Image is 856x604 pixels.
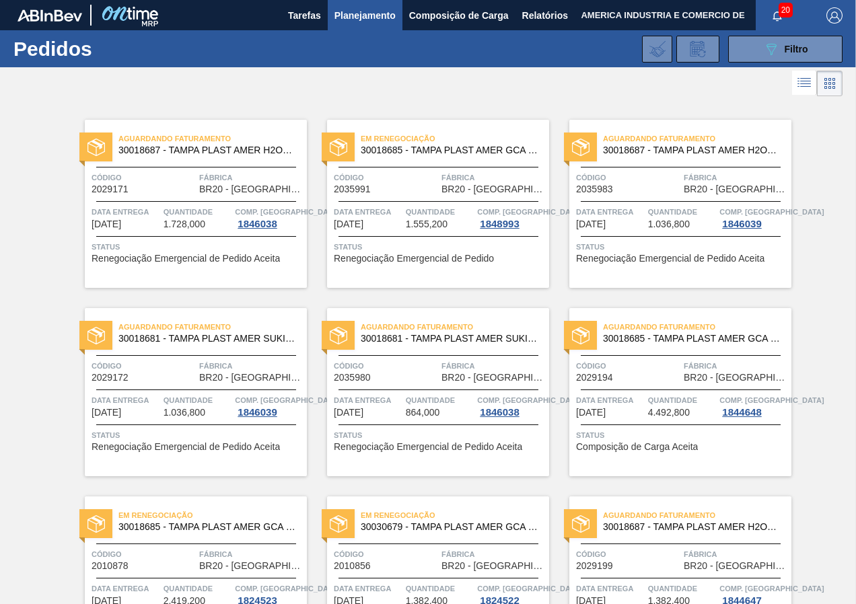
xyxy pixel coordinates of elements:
[477,582,581,595] span: Comp. Carga
[334,393,402,407] span: Data entrega
[406,408,440,418] span: 864,000
[361,132,549,145] span: Em renegociação
[409,7,509,24] span: Composição de Carga
[92,408,121,418] span: 01/10/2025
[576,254,764,264] span: Renegociação Emergencial de Pedido Aceita
[785,44,808,54] span: Filtro
[164,582,232,595] span: Quantidade
[576,408,606,418] span: 09/10/2025
[779,3,793,17] span: 20
[406,582,474,595] span: Quantidade
[92,205,160,219] span: Data entrega
[92,240,304,254] span: Status
[576,205,645,219] span: Data entrega
[642,36,672,63] div: Importar Negociações dos Pedidos
[235,407,279,418] div: 1846039
[92,359,196,373] span: Código
[719,582,824,595] span: Comp. Carga
[235,205,304,229] a: Comp. [GEOGRAPHIC_DATA]1846038
[118,132,307,145] span: Aguardando Faturamento
[13,41,199,56] h1: Pedidos
[676,36,719,63] div: Solicitação de Revisão de Pedidos
[334,428,546,442] span: Status
[164,408,205,418] span: 1.036,800
[441,548,546,561] span: Fábrica
[684,171,788,184] span: Fábrica
[477,205,546,229] a: Comp. [GEOGRAPHIC_DATA]1848993
[92,582,160,595] span: Data entrega
[65,308,307,476] a: statusAguardando Faturamento30018681 - TAMPA PLAST AMER SUKITA S/LINERCódigo2029172FábricaBR20 - ...
[164,219,205,229] span: 1.728,000
[330,139,347,156] img: status
[334,359,438,373] span: Código
[719,219,764,229] div: 1846039
[406,393,474,407] span: Quantidade
[361,334,538,344] span: 30018681 - TAMPA PLAST AMER SUKITA S/LINER
[576,373,613,383] span: 2029194
[719,407,764,418] div: 1844648
[164,393,232,407] span: Quantidade
[334,184,371,194] span: 2035991
[441,561,546,571] span: BR20 - Sapucaia
[92,219,121,229] span: 01/10/2025
[684,561,788,571] span: BR20 - Sapucaia
[576,359,680,373] span: Código
[576,561,613,571] span: 2029199
[334,240,546,254] span: Status
[235,219,279,229] div: 1846038
[330,515,347,533] img: status
[648,393,717,407] span: Quantidade
[92,184,129,194] span: 2029171
[576,442,698,452] span: Composição de Carga Aceita
[817,71,843,96] div: Visão em Cards
[65,120,307,288] a: statusAguardando Faturamento30018687 - TAMPA PLAST AMER H2OH LIMAO S/LINERCódigo2029171FábricaBR2...
[576,240,788,254] span: Status
[334,442,522,452] span: Renegociação Emergencial de Pedido Aceita
[406,219,448,229] span: 1.555,200
[441,184,546,194] span: BR20 - Sapucaia
[522,7,568,24] span: Relatórios
[719,393,788,418] a: Comp. [GEOGRAPHIC_DATA]1844648
[92,561,129,571] span: 2010878
[603,334,781,344] span: 30018685 - TAMPA PLAST AMER GCA S/LINER
[235,393,339,407] span: Comp. Carga
[576,548,680,561] span: Código
[235,582,339,595] span: Comp. Carga
[92,428,304,442] span: Status
[334,219,363,229] span: 01/10/2025
[334,373,371,383] span: 2035980
[648,582,717,595] span: Quantidade
[648,219,690,229] span: 1.036,800
[87,327,105,344] img: status
[728,36,843,63] button: Filtro
[92,254,280,264] span: Renegociação Emergencial de Pedido Aceita
[441,359,546,373] span: Fábrica
[477,393,546,418] a: Comp. [GEOGRAPHIC_DATA]1846038
[477,393,581,407] span: Comp. Carga
[199,373,304,383] span: BR20 - Sapucaia
[92,548,196,561] span: Código
[118,508,307,522] span: Em renegociação
[92,393,160,407] span: Data entrega
[199,561,304,571] span: BR20 - Sapucaia
[576,184,613,194] span: 2035983
[118,145,296,155] span: 30018687 - TAMPA PLAST AMER H2OH LIMAO S/LINER
[334,582,402,595] span: Data entrega
[334,254,494,264] span: Renegociação Emergencial de Pedido
[199,184,304,194] span: BR20 - Sapucaia
[684,373,788,383] span: BR20 - Sapucaia
[648,408,690,418] span: 4.492,800
[549,120,791,288] a: statusAguardando Faturamento30018687 - TAMPA PLAST AMER H2OH LIMAO S/LINERCódigo2035983FábricaBR2...
[572,515,590,533] img: status
[361,145,538,155] span: 30018685 - TAMPA PLAST AMER GCA S/LINER
[603,145,781,155] span: 30018687 - TAMPA PLAST AMER H2OH LIMAO S/LINER
[87,139,105,156] img: status
[477,205,581,219] span: Comp. Carga
[684,548,788,561] span: Fábrica
[199,171,304,184] span: Fábrica
[576,171,680,184] span: Código
[572,327,590,344] img: status
[361,508,549,522] span: Em renegociação
[334,561,371,571] span: 2010856
[118,320,307,334] span: Aguardando Faturamento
